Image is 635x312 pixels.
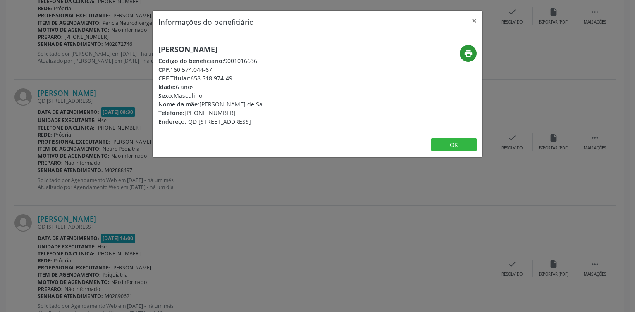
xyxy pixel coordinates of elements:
[158,83,176,91] span: Idade:
[158,83,263,91] div: 6 anos
[158,74,263,83] div: 658.518.974-49
[158,66,170,73] span: CPF:
[158,92,174,99] span: Sexo:
[158,118,186,125] span: Endereço:
[460,45,477,62] button: print
[158,57,263,65] div: 9001016636
[158,109,263,117] div: [PHONE_NUMBER]
[158,91,263,100] div: Masculino
[464,49,473,58] i: print
[158,17,254,27] h5: Informações do beneficiário
[188,118,251,125] span: QD [STREET_ADDRESS]
[158,57,224,65] span: Código do beneficiário:
[158,74,191,82] span: CPF Titular:
[158,45,263,54] h5: [PERSON_NAME]
[158,109,184,117] span: Telefone:
[466,11,482,31] button: Close
[158,65,263,74] div: 160.574.044-67
[431,138,477,152] button: OK
[158,100,199,108] span: Nome da mãe:
[158,100,263,109] div: [PERSON_NAME] de Sa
